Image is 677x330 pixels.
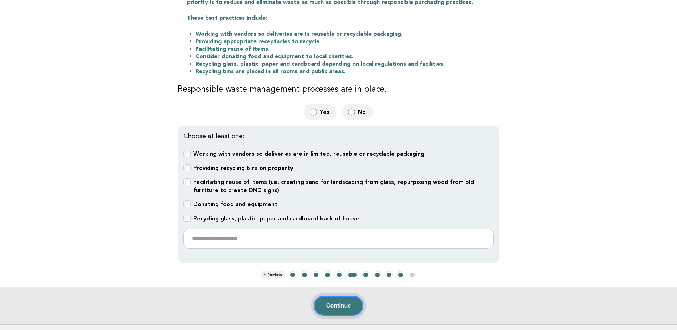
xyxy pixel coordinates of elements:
[320,108,331,116] span: Yes
[193,201,277,207] b: Donating food and equipment
[289,271,297,279] button: 1
[362,271,369,279] button: 7
[196,45,499,53] li: Facilitating reuse of items.
[358,108,367,116] span: No
[397,271,404,279] button: 10
[310,108,317,116] input: Yes
[187,15,499,22] p: These best practices include:
[196,30,499,38] li: Working with vendors so deliveries are in reusable or recyclable packaging.
[193,150,424,157] b: Working with vendors so deliveries are in limited, reusable or recyclable packaging
[301,271,308,279] button: 2
[178,84,499,95] h3: Responsible waste management processes are in place.
[193,165,293,171] b: Providing recycling bins on property
[196,53,499,60] li: Consider donating food and equipment to local charities.
[261,271,284,279] button: < Previous
[193,179,474,194] b: Facilitating reuse of items (i.e. creating sand for landscaping from glass, repurposing wood from...
[348,108,355,116] input: No
[183,131,494,141] p: Choose at least one:
[196,38,499,45] li: Providing appropriate receptacles to recycle.
[193,215,359,222] b: Recycling glass, plastic, paper and cardboard back of house
[314,296,363,316] button: Continue
[196,60,499,68] li: Recycling glass, plastic, paper and cardboard depending on local regulations and facilities.
[336,271,343,279] button: 5
[347,271,358,279] button: 6
[374,271,381,279] button: 8
[313,271,320,279] button: 3
[196,68,499,75] li: Recycling bins are placed in all rooms and public areas.
[324,271,331,279] button: 4
[385,271,393,279] button: 9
